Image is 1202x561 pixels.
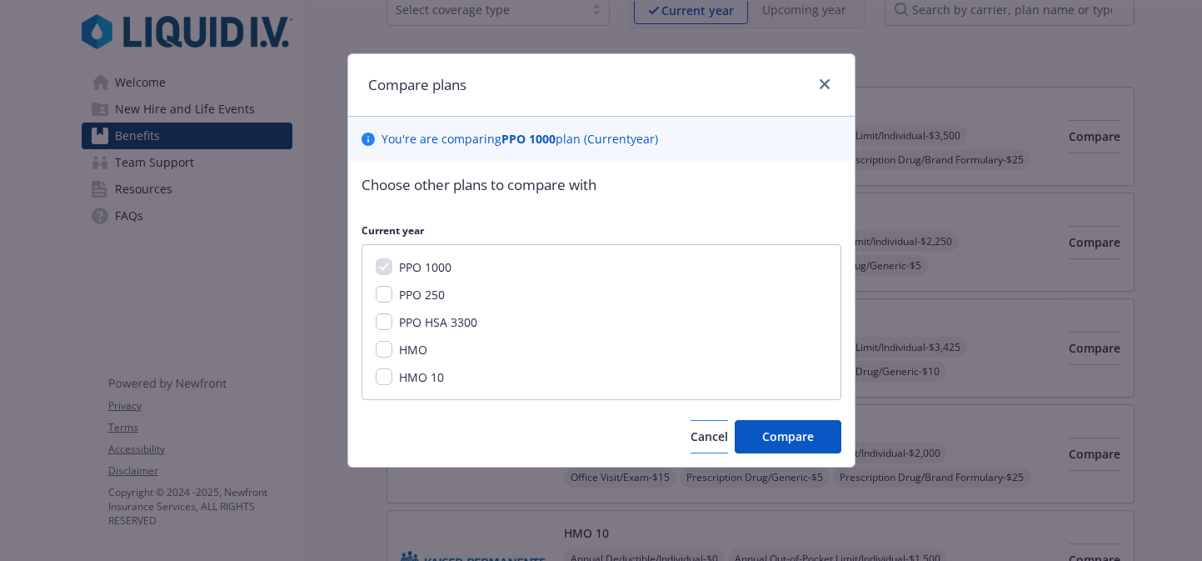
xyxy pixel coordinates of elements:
h1: Compare plans [368,74,466,96]
span: PPO HSA 3300 [399,314,477,330]
span: Compare [762,428,814,444]
b: PPO 1000 [501,131,556,147]
p: Current year [362,223,841,238]
p: Choose other plans to compare with [362,174,841,196]
span: Cancel [691,428,728,444]
span: HMO 10 [399,369,444,385]
a: close [815,74,835,94]
p: You ' re are comparing plan ( Current year) [382,130,658,148]
button: Cancel [691,420,728,453]
span: PPO 1000 [399,259,451,275]
span: PPO 250 [399,287,445,303]
button: Compare [735,420,841,453]
span: HMO [399,342,427,358]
